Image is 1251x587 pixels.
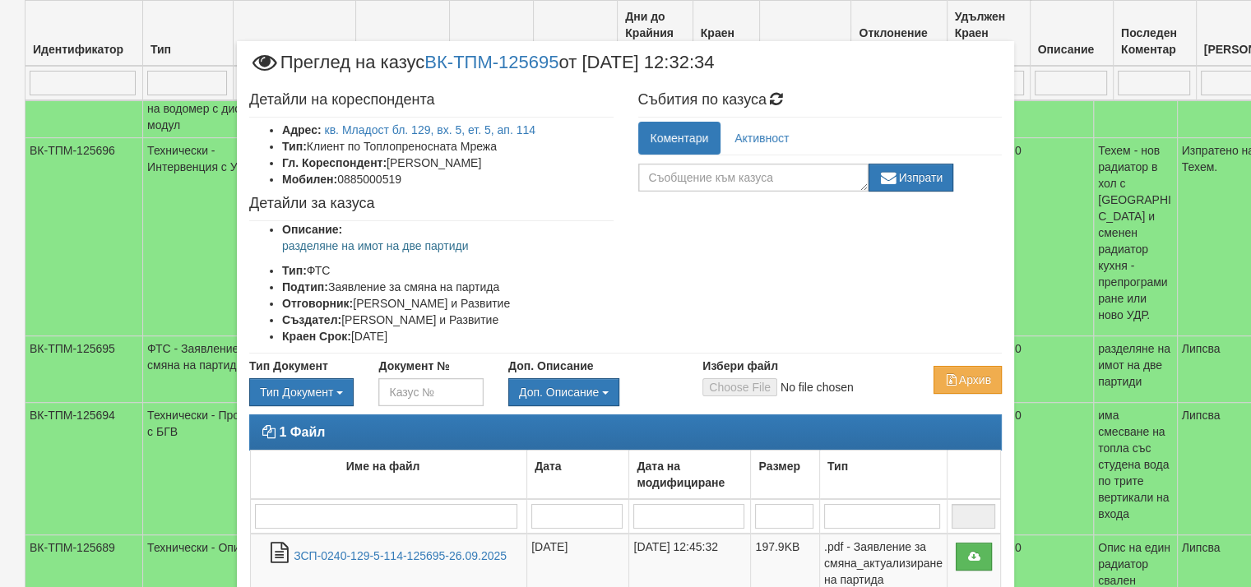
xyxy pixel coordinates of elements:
[325,123,536,136] a: кв. Младост бл. 129, вх. 5, ет. 5, ап. 114
[251,451,527,500] td: Име на файл: No sort applied, activate to apply an ascending sort
[282,173,337,186] b: Мобилен:
[282,312,614,328] li: [PERSON_NAME] и Развитие
[869,164,954,192] button: Изпрати
[249,92,614,109] h4: Детайли на кореспондента
[282,295,614,312] li: [PERSON_NAME] и Развитие
[282,156,387,169] b: Гл. Кореспондент:
[249,196,614,212] h4: Детайли за казуса
[378,358,449,374] label: Документ №
[282,140,307,153] b: Тип:
[535,460,561,473] b: Дата
[249,53,714,84] span: Преглед на казус от [DATE] 12:32:34
[282,297,353,310] b: Отговорник:
[260,386,333,399] span: Тип Документ
[722,122,801,155] a: Активност
[947,451,1000,500] td: : No sort applied, activate to apply an ascending sort
[282,238,614,254] p: разделяне на имот на две партиди
[346,460,420,473] b: Име на файл
[751,451,819,500] td: Размер: No sort applied, activate to apply an ascending sort
[508,358,593,374] label: Доп. Описание
[294,549,507,562] a: ЗСП-0240-129-5-114-125695-26.09.2025
[282,328,614,344] li: [DATE]
[279,425,325,439] strong: 1 Файл
[249,358,328,374] label: Тип Документ
[702,358,778,374] label: Избери файл
[282,313,341,326] b: Създател:
[424,52,558,72] a: ВК-ТПМ-125695
[758,460,799,473] b: Размер
[638,92,1003,109] h4: Събития по казуса
[282,123,322,136] b: Адрес:
[827,460,848,473] b: Тип
[282,330,351,343] b: Краен Срок:
[282,138,614,155] li: Клиент по Топлопреносната Мрежа
[282,223,342,236] b: Описание:
[378,378,483,406] input: Казус №
[519,386,599,399] span: Доп. Описание
[508,378,678,406] div: Двоен клик, за изчистване на избраната стойност.
[508,378,619,406] button: Доп. Описание
[638,122,721,155] a: Коментари
[249,378,354,406] div: Двоен клик, за изчистване на избраната стойност.
[282,171,614,187] li: 0885000519
[282,264,307,277] b: Тип:
[282,262,614,279] li: ФТС
[629,451,751,500] td: Дата на модифициране: No sort applied, activate to apply an ascending sort
[282,155,614,171] li: [PERSON_NAME]
[527,451,629,500] td: Дата: No sort applied, activate to apply an ascending sort
[637,460,725,489] b: Дата на модифициране
[249,378,354,406] button: Тип Документ
[282,279,614,295] li: Заявление за смяна на партида
[819,451,947,500] td: Тип: No sort applied, activate to apply an ascending sort
[282,280,328,293] b: Подтип:
[934,366,1002,394] button: Архив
